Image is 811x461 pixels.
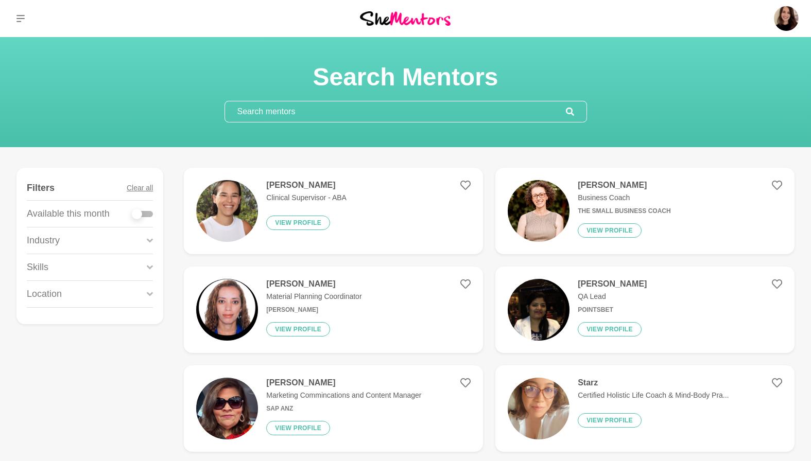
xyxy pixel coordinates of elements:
[578,207,670,215] h6: The Small Business Coach
[578,322,642,336] button: View profile
[266,192,347,203] p: Clinical Supervisor - ABA
[196,279,258,341] img: eb61345ad79f4ce0dd571a67faf76c79642511a2-1079x1155.jpg
[266,390,421,401] p: Marketing Commincations and Content Manager
[578,192,670,203] p: Business Coach
[266,378,421,388] h4: [PERSON_NAME]
[266,421,330,435] button: View profile
[578,223,642,238] button: View profile
[266,216,330,230] button: View profile
[266,279,361,289] h4: [PERSON_NAME]
[578,413,642,428] button: View profile
[184,267,483,353] a: [PERSON_NAME]Material Planning Coordinator[PERSON_NAME]View profile
[774,6,799,31] img: Ali Adey
[27,207,110,221] p: Available this month
[578,180,670,190] h4: [PERSON_NAME]
[266,180,347,190] h4: [PERSON_NAME]
[578,390,729,401] p: Certified Holistic Life Coach & Mind-Body Pra...
[225,101,566,122] input: Search mentors
[27,287,62,301] p: Location
[495,365,795,452] a: StarzCertified Holistic Life Coach & Mind-Body Pra...View profile
[508,180,570,242] img: 9f1299b5b555db0849b884ac6357c89f80fdea5b-1365x2048.jpg
[196,180,258,242] img: 3ec1c6f16f6e53bb541a78325fe61d53914585eb-1170x1733.jpg
[266,322,330,336] button: View profile
[360,11,451,25] img: She Mentors Logo
[27,182,55,194] h4: Filters
[27,260,48,274] p: Skills
[266,405,421,413] h6: SAP ANZ
[225,62,587,93] h1: Search Mentors
[578,306,647,314] h6: Pointsbet
[266,306,361,314] h6: [PERSON_NAME]
[578,279,647,289] h4: [PERSON_NAME]
[196,378,258,439] img: aa23f5878ab499289e4fcd759c0b7f51d43bf30b-1200x1599.jpg
[508,279,570,341] img: 46141e2bfef17d16c935f9c4a80915b9e6c4570d-512x512.png
[27,234,60,247] p: Industry
[184,365,483,452] a: [PERSON_NAME]Marketing Commincations and Content ManagerSAP ANZView profile
[578,291,647,302] p: QA Lead
[184,168,483,254] a: [PERSON_NAME]Clinical Supervisor - ABAView profile
[508,378,570,439] img: ec11b24c0aac152775f8df71426d334388dc0d10-1080x1920.jpg
[495,267,795,353] a: [PERSON_NAME]QA LeadPointsbetView profile
[578,378,729,388] h4: Starz
[127,176,153,200] button: Clear all
[266,291,361,302] p: Material Planning Coordinator
[495,168,795,254] a: [PERSON_NAME]Business CoachThe Small Business CoachView profile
